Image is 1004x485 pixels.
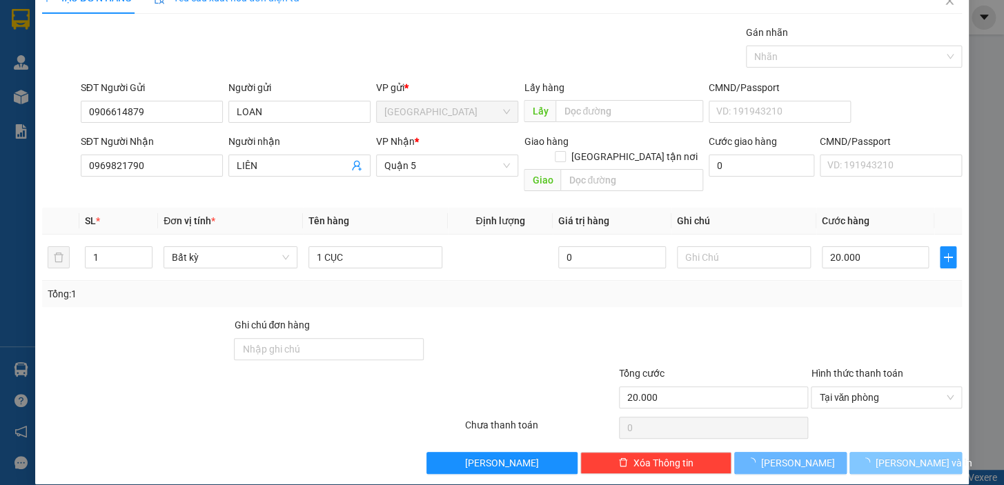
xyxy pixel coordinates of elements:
[116,52,190,63] b: [DOMAIN_NAME]
[819,387,954,408] span: Tại văn phòng
[524,169,560,191] span: Giao
[17,89,76,178] b: Phương Nam Express
[580,452,731,474] button: deleteXóa Thông tin
[860,457,876,467] span: loading
[150,17,183,50] img: logo.jpg
[524,82,564,93] span: Lấy hàng
[941,252,956,263] span: plus
[876,455,972,471] span: [PERSON_NAME] và In
[761,455,835,471] span: [PERSON_NAME]
[633,455,693,471] span: Xóa Thông tin
[555,100,703,122] input: Dọc đường
[81,134,223,149] div: SĐT Người Nhận
[671,208,816,235] th: Ghi chú
[566,149,703,164] span: [GEOGRAPHIC_DATA] tận nơi
[228,80,371,95] div: Người gửi
[85,20,137,85] b: Gửi khách hàng
[116,66,190,83] li: (c) 2017
[709,155,814,177] input: Cước giao hàng
[849,452,962,474] button: [PERSON_NAME] và In
[619,368,665,379] span: Tổng cước
[164,215,215,226] span: Đơn vị tính
[85,215,96,226] span: SL
[746,27,788,38] label: Gán nhãn
[524,136,568,147] span: Giao hàng
[709,80,851,95] div: CMND/Passport
[48,246,70,268] button: delete
[734,452,847,474] button: [PERSON_NAME]
[558,246,666,268] input: 0
[820,134,962,149] div: CMND/Passport
[308,246,442,268] input: VD: Bàn, Ghế
[709,136,777,147] label: Cước giao hàng
[677,246,811,268] input: Ghi Chú
[475,215,524,226] span: Định lượng
[811,368,903,379] label: Hình thức thanh toán
[426,452,578,474] button: [PERSON_NAME]
[558,215,609,226] span: Giá trị hàng
[81,80,223,95] div: SĐT Người Gửi
[228,134,371,149] div: Người nhận
[524,100,555,122] span: Lấy
[822,215,869,226] span: Cước hàng
[376,136,415,147] span: VP Nhận
[384,101,510,122] span: Ninh Hòa
[465,455,539,471] span: [PERSON_NAME]
[376,80,518,95] div: VP gửi
[308,215,349,226] span: Tên hàng
[746,457,761,467] span: loading
[384,155,510,176] span: Quận 5
[464,417,618,442] div: Chưa thanh toán
[234,338,424,360] input: Ghi chú đơn hàng
[234,319,310,330] label: Ghi chú đơn hàng
[48,286,388,301] div: Tổng: 1
[560,169,703,191] input: Dọc đường
[940,246,956,268] button: plus
[618,457,628,468] span: delete
[172,247,289,268] span: Bất kỳ
[351,160,362,171] span: user-add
